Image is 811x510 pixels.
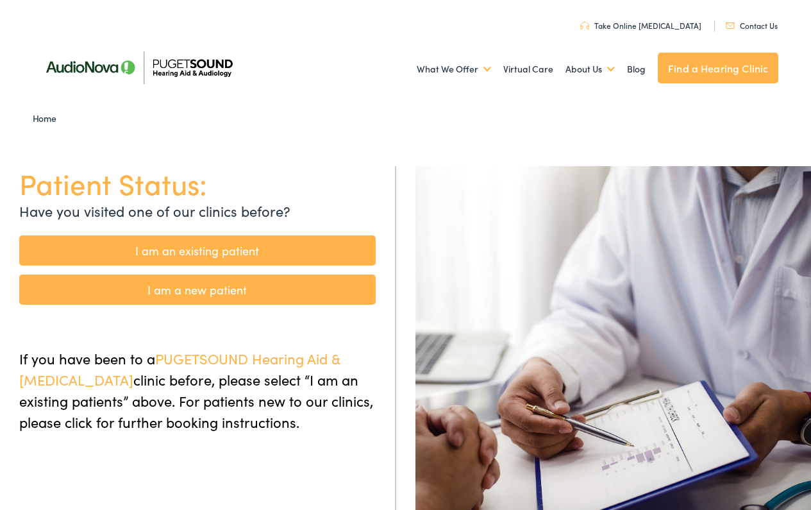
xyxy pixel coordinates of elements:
a: Virtual Care [503,46,553,93]
a: Contact Us [726,20,778,31]
a: I am a new patient [19,275,376,305]
img: utility icon [726,22,735,29]
span: PUGETSOUND Hearing Aid & [MEDICAL_DATA] [19,348,340,389]
a: About Us [565,46,615,93]
h1: Patient Status: [19,166,376,200]
a: Find a Hearing Clinic [658,53,778,83]
a: Take Online [MEDICAL_DATA] [580,20,701,31]
p: If you have been to a clinic before, please select “I am an existing patients” above. For patient... [19,348,376,432]
img: utility icon [580,22,589,30]
a: What We Offer [417,46,491,93]
a: I am an existing patient [19,235,376,266]
a: Home [33,112,63,124]
p: Have you visited one of our clinics before? [19,200,376,221]
a: Blog [627,46,646,93]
